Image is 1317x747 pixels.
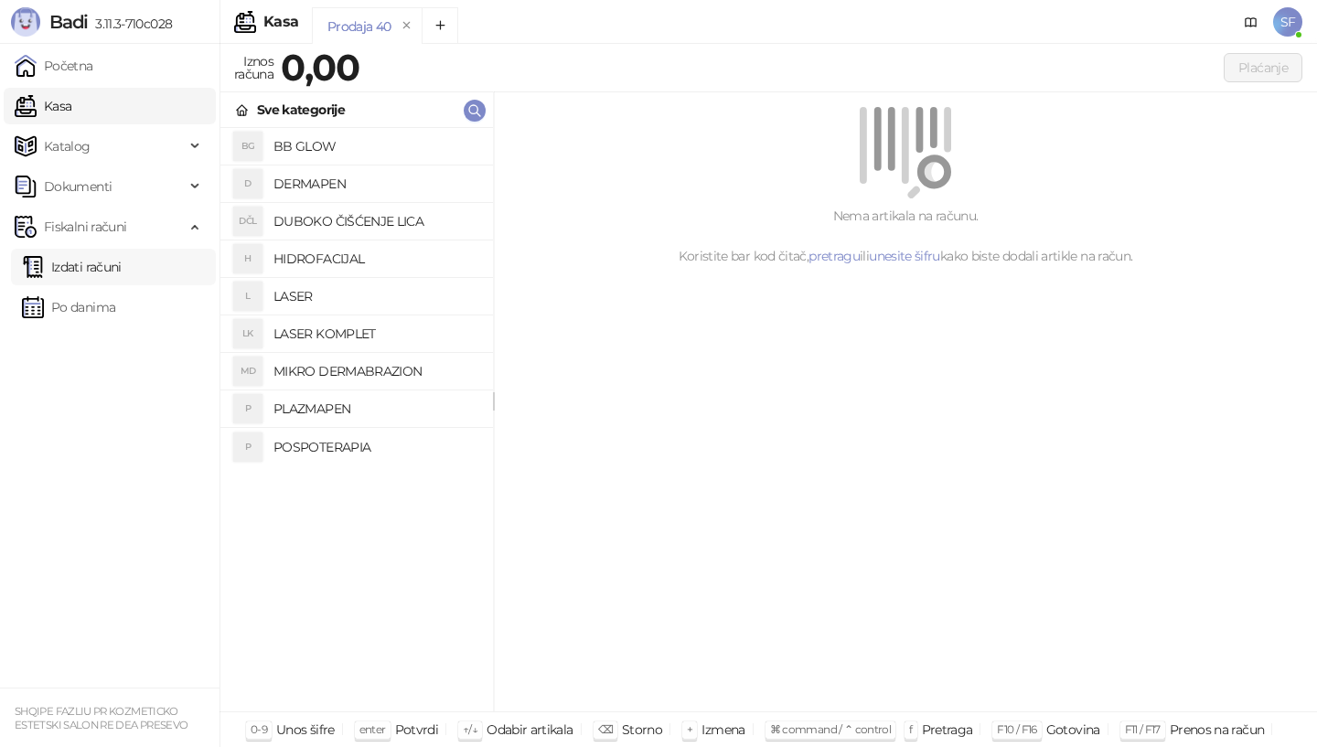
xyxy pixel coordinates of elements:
[922,718,973,742] div: Pretraga
[22,249,122,285] a: Izdati računi
[869,248,940,264] a: unesite šifru
[233,432,262,462] div: P
[687,722,692,736] span: +
[44,168,112,205] span: Dokumenti
[251,722,267,736] span: 0-9
[257,100,345,120] div: Sve kategorije
[233,282,262,311] div: L
[273,394,478,423] h4: PLAZMAPEN
[1224,53,1302,82] button: Plaćanje
[263,15,298,29] div: Kasa
[463,722,477,736] span: ↑/↓
[273,169,478,198] h4: DERMAPEN
[44,208,126,245] span: Fiskalni računi
[770,722,892,736] span: ⌘ command / ⌃ control
[273,207,478,236] h4: DUBOKO ČIŠĆENJE LICA
[273,432,478,462] h4: POSPOTERAPIA
[359,722,386,736] span: enter
[233,169,262,198] div: D
[15,88,71,124] a: Kasa
[327,16,391,37] div: Prodaja 40
[1046,718,1100,742] div: Gotovina
[516,206,1295,266] div: Nema artikala na računu. Koristite bar kod čitač, ili kako biste dodali artikle na račun.
[1273,7,1302,37] span: SF
[276,718,335,742] div: Unos šifre
[273,357,478,386] h4: MIKRO DERMABRAZION
[395,18,419,34] button: remove
[273,132,478,161] h4: BB GLOW
[808,248,860,264] a: pretragu
[44,128,91,165] span: Katalog
[15,705,187,731] small: SHQIPE FAZLIU PR KOZMETICKO ESTETSKI SALON RE DEA PRESEVO
[220,128,493,711] div: grid
[622,718,662,742] div: Storno
[701,718,744,742] div: Izmena
[11,7,40,37] img: Logo
[273,244,478,273] h4: HIDROFACIJAL
[233,357,262,386] div: MD
[49,11,88,33] span: Badi
[281,45,359,90] strong: 0,00
[233,394,262,423] div: P
[395,718,439,742] div: Potvrdi
[909,722,912,736] span: f
[230,49,277,86] div: Iznos računa
[233,319,262,348] div: LK
[598,722,613,736] span: ⌫
[88,16,172,32] span: 3.11.3-710c028
[997,722,1036,736] span: F10 / F16
[487,718,573,742] div: Odabir artikala
[233,132,262,161] div: BG
[273,282,478,311] h4: LASER
[422,7,458,44] button: Add tab
[273,319,478,348] h4: LASER KOMPLET
[1237,7,1266,37] a: Dokumentacija
[1125,722,1161,736] span: F11 / F17
[15,48,93,84] a: Početna
[1170,718,1264,742] div: Prenos na račun
[233,244,262,273] div: H
[233,207,262,236] div: DČL
[22,289,115,325] a: Po danima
